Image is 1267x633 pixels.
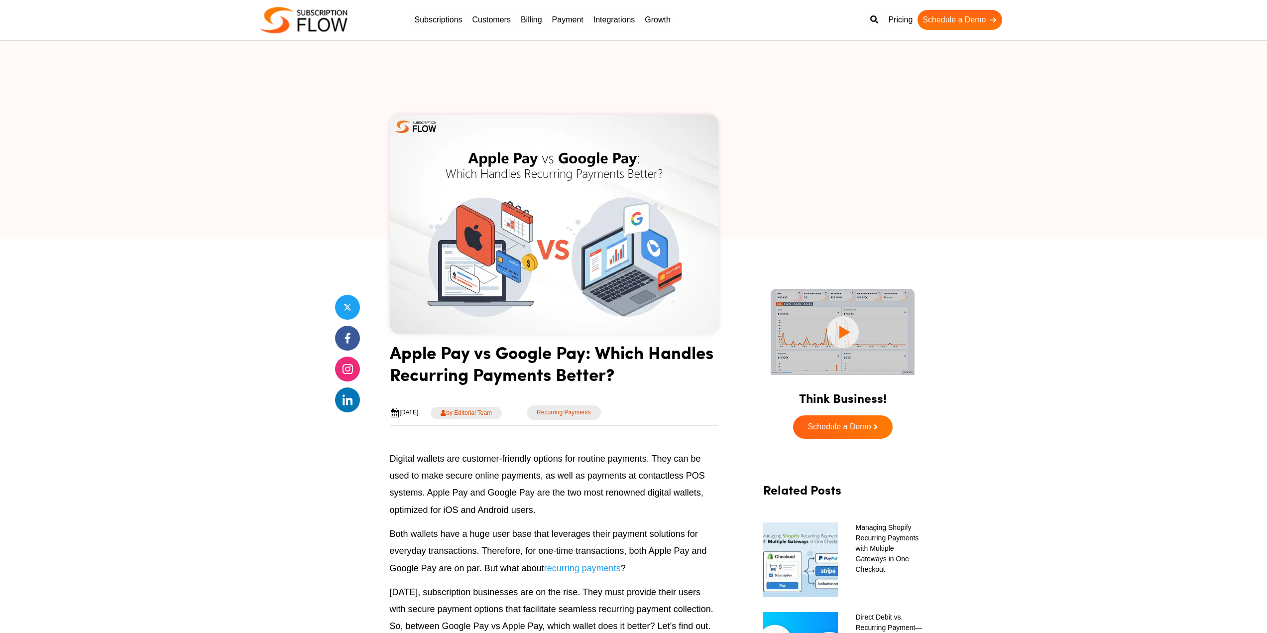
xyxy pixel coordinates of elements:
[793,415,893,439] a: Schedule a Demo
[918,10,1002,30] a: Schedule a Demo
[467,10,516,30] a: Customers
[390,408,419,418] div: [DATE]
[588,10,640,30] a: Integrations
[807,423,871,431] span: Schedule a Demo
[763,522,838,597] img: Shopify Recurring Payments with Multiple Gateways
[260,7,347,33] img: Subscriptionflow
[771,289,915,375] img: intro video
[390,115,718,334] img: Apple Pay vs Google Pay
[640,10,676,30] a: Growth
[390,341,718,392] h1: Apple Pay vs Google Pay: Which Handles Recurring Payments Better?
[763,483,922,507] h2: Related Posts
[883,10,918,30] a: Pricing
[527,405,601,420] a: Recurring Payments
[431,407,502,419] a: by Editorial Team
[390,450,718,518] p: Digital wallets are customer-friendly options for routine payments. They can be used to make secu...
[544,563,621,573] a: recurring payments
[846,522,922,575] a: Managing Shopify Recurring Payments with Multiple Gateways in One Checkout
[753,379,932,410] h2: Think Business!
[547,10,588,30] a: Payment
[390,525,718,577] p: Both wallets have a huge user base that leverages their payment solutions for everyday transactio...
[516,10,547,30] a: Billing
[410,10,467,30] a: Subscriptions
